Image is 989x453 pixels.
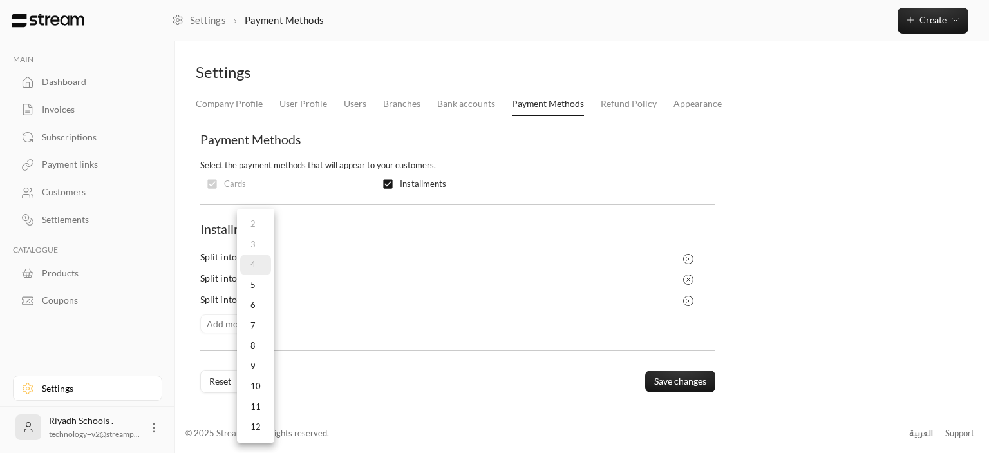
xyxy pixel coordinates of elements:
li: 10 [240,376,271,397]
li: 9 [240,356,271,377]
li: 7 [240,316,271,336]
li: 8 [240,336,271,356]
li: 6 [240,295,271,316]
li: 5 [240,275,271,296]
li: 12 [240,417,271,438]
li: 11 [240,397,271,418]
